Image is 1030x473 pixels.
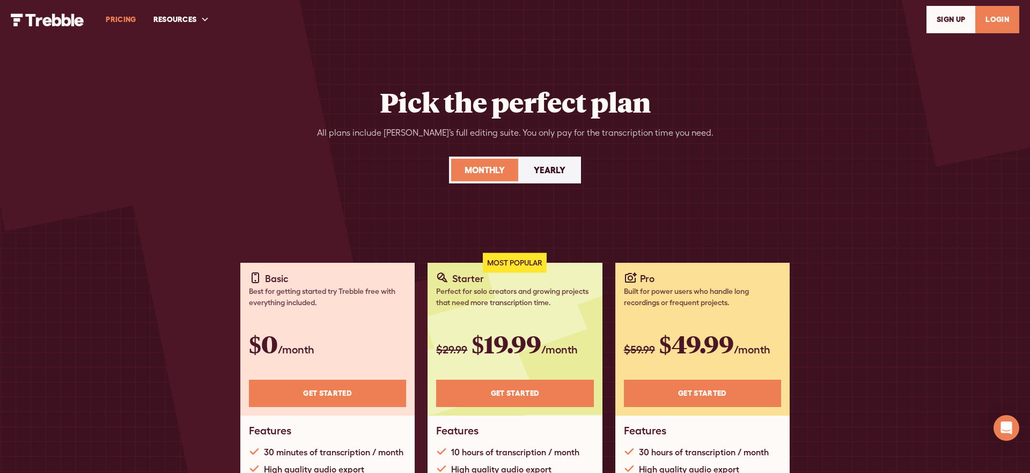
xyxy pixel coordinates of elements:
h2: Pick the perfect plan [380,86,651,118]
div: Pro [640,271,654,286]
span: /month [278,343,314,356]
div: RESOURCES [153,14,197,25]
h1: Features [436,424,479,437]
span: $0 [249,328,278,360]
span: $29.99 [436,343,467,356]
div: 30 hours of transcription / month [639,446,769,459]
div: All plans include [PERSON_NAME]’s full editing suite. You only pay for the transcription time you... [317,127,713,139]
div: Built for power users who handle long recordings or frequent projects. [624,286,781,308]
a: Monthly [451,159,518,181]
div: 10 hours of transcription / month [451,446,579,459]
a: Yearly [520,159,579,181]
div: Most Popular [483,253,547,273]
a: SIGn UP [926,6,975,33]
span: $49.99 [659,328,734,360]
h1: Features [624,424,666,437]
h1: Features [249,424,291,437]
div: RESOURCES [145,1,218,38]
span: /month [541,343,578,356]
div: Monthly [465,164,505,176]
a: PRICING [97,1,144,38]
div: Open Intercom Messenger [994,415,1019,441]
a: Get STARTED [436,380,593,407]
span: $59.99 [624,343,655,356]
div: Yearly [534,164,565,176]
div: Best for getting started try Trebble free with everything included. [249,286,406,308]
span: $19.99 [472,328,541,360]
img: Trebble Logo - AI Podcast Editor [11,13,84,26]
span: /month [734,343,770,356]
div: Perfect for solo creators and growing projects that need more transcription time. [436,286,593,308]
div: Basic [265,271,289,286]
a: Get STARTED [249,380,406,407]
a: home [11,12,84,26]
div: 30 minutes of transcription / month [264,446,403,459]
a: LOGIN [975,6,1019,33]
a: Get STARTED [624,380,781,407]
